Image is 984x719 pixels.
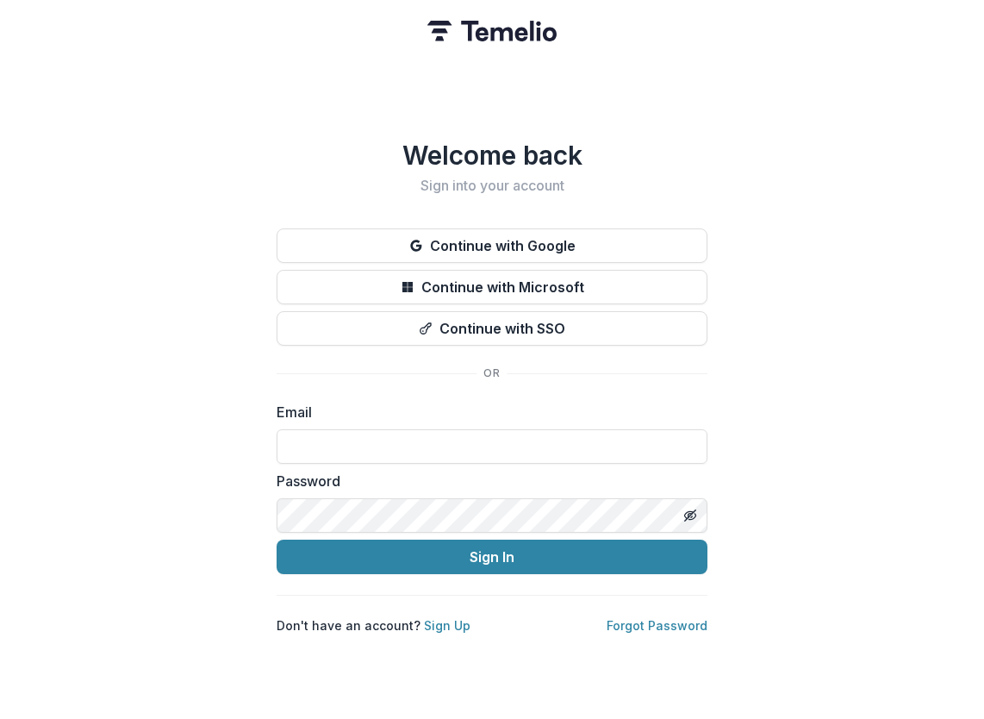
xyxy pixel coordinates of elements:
button: Continue with Google [277,228,707,263]
p: Don't have an account? [277,616,470,635]
h1: Welcome back [277,140,707,171]
a: Forgot Password [607,618,707,633]
button: Sign In [277,540,707,574]
button: Continue with SSO [277,311,707,346]
label: Password [277,471,697,491]
button: Toggle password visibility [676,502,704,529]
img: Temelio [427,21,557,41]
button: Continue with Microsoft [277,270,707,304]
h2: Sign into your account [277,178,707,194]
a: Sign Up [424,618,470,633]
label: Email [277,402,697,422]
